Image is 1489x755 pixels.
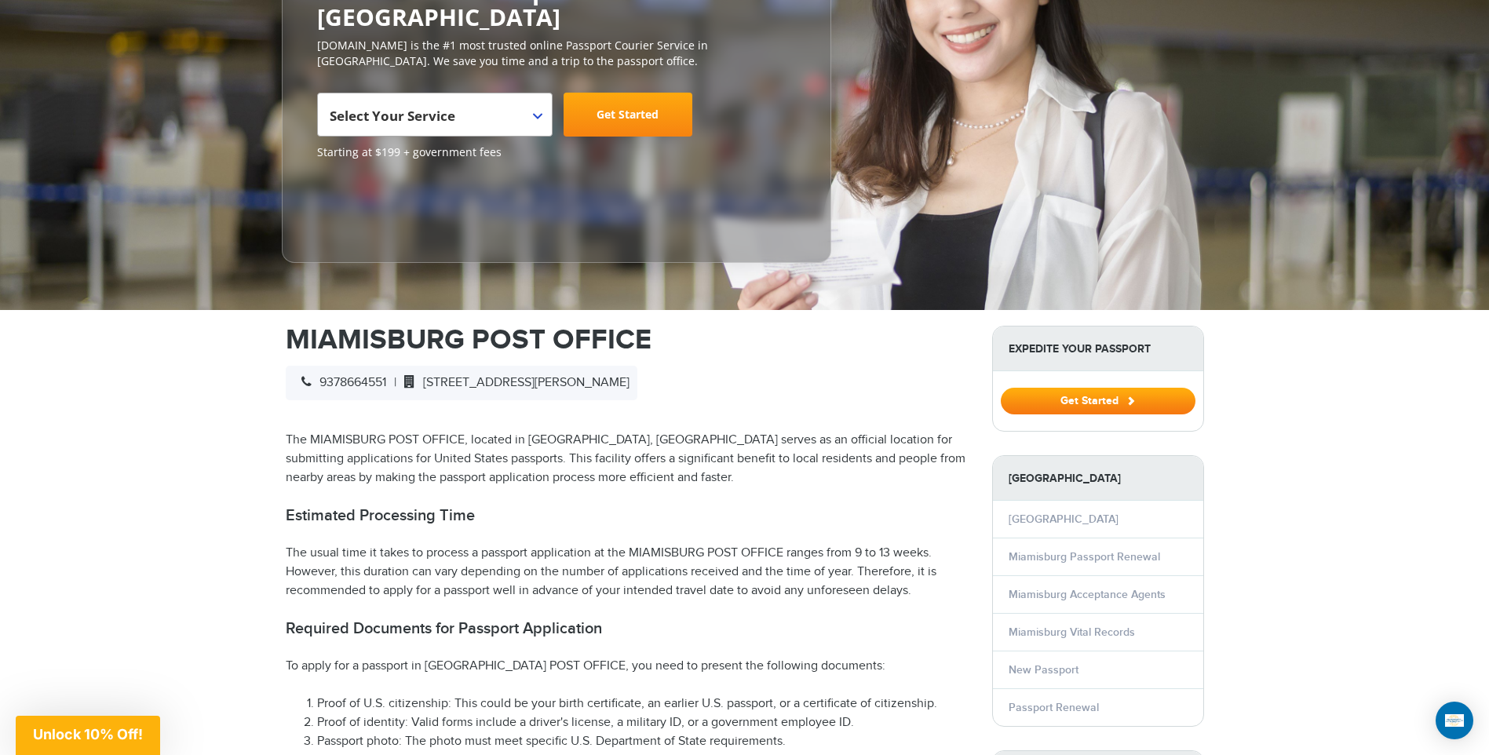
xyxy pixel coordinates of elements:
li: Proof of identity: Valid forms include a driver's license, a military ID, or a government employe... [317,713,969,732]
div: Unlock 10% Off! [16,716,160,755]
p: The usual time it takes to process a passport application at the MIAMISBURG POST OFFICE ranges fr... [286,544,969,600]
a: Miamisburg Vital Records [1009,626,1135,639]
p: [DOMAIN_NAME] is the #1 most trusted online Passport Courier Service in [GEOGRAPHIC_DATA]. We sav... [317,38,796,69]
h2: Required Documents for Passport Application [286,619,969,638]
strong: [GEOGRAPHIC_DATA] [993,456,1203,501]
span: 9378664551 [294,375,386,390]
li: Passport photo: The photo must meet specific U.S. Department of State requirements. [317,732,969,751]
a: [GEOGRAPHIC_DATA] [1009,512,1119,526]
a: Miamisburg Acceptance Agents [1009,588,1166,601]
a: New Passport [1009,663,1078,677]
p: To apply for a passport in [GEOGRAPHIC_DATA] POST OFFICE, you need to present the following docum... [286,657,969,676]
span: [STREET_ADDRESS][PERSON_NAME] [396,375,630,390]
p: The MIAMISBURG POST OFFICE, located in [GEOGRAPHIC_DATA], [GEOGRAPHIC_DATA] serves as an official... [286,431,969,487]
span: Select Your Service [317,93,553,137]
strong: Expedite Your Passport [993,326,1203,371]
div: Open Intercom Messenger [1436,702,1473,739]
button: Get Started [1001,388,1195,414]
div: | [286,366,637,400]
span: Starting at $199 + government fees [317,144,796,160]
iframe: Customer reviews powered by Trustpilot [317,168,435,246]
li: Proof of U.S. citizenship: This could be your birth certificate, an earlier U.S. passport, or a c... [317,695,969,713]
span: Select Your Service [330,99,536,143]
h1: MIAMISBURG POST OFFICE [286,326,969,354]
a: Miamisburg Passport Renewal [1009,550,1160,564]
a: Passport Renewal [1009,701,1099,714]
a: Get Started [1001,394,1195,407]
span: Select Your Service [330,107,455,125]
span: Unlock 10% Off! [33,726,143,742]
a: Get Started [564,93,692,137]
h2: Estimated Processing Time [286,506,969,525]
